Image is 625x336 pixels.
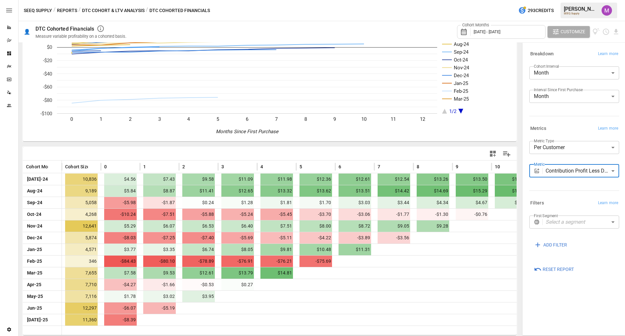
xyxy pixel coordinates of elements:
[598,51,618,57] span: Learn more
[225,162,234,171] button: Sort
[530,50,554,58] h6: Breakdown
[26,163,55,170] span: Cohort Month
[534,87,583,92] label: Interval Since First Purchase
[592,26,600,38] button: View documentation
[221,209,254,220] span: -$5.24
[543,241,567,249] span: ADD FILTER
[456,185,488,197] span: $15.29
[49,162,58,171] button: Sort
[495,163,500,170] span: 10
[104,314,137,326] span: -$8.39
[78,7,81,15] div: /
[529,66,619,79] div: Month
[65,197,98,208] span: 5,058
[461,22,491,28] label: Cohort Months
[378,163,380,170] span: 7
[529,90,619,103] div: Month
[65,244,98,255] span: 4,571
[158,116,161,122] text: 3
[35,26,94,32] div: DTC Cohorted Financials
[65,232,98,244] span: 5,874
[104,220,137,232] span: $5.29
[26,244,43,255] span: Jan-25
[24,7,52,15] button: SEEQ Supply
[381,162,390,171] button: Sort
[26,302,43,314] span: Jun-25
[598,125,618,132] span: Learn more
[65,302,98,314] span: 12,297
[561,28,585,36] span: Customize
[342,162,351,171] button: Sort
[260,220,293,232] span: $7.51
[299,197,332,208] span: $1.70
[304,116,307,122] text: 8
[182,279,215,290] span: -$0.53
[529,264,578,275] button: Reset Report
[143,244,176,255] span: $3.35
[602,5,612,16] img: Umer Muhammed
[417,209,449,220] span: -$1.30
[26,232,43,244] span: Dec-24
[598,200,618,206] span: Learn more
[143,209,176,220] span: -$7.51
[143,163,146,170] span: 1
[65,220,98,232] span: 12,641
[499,147,514,161] button: Manage Columns
[186,162,195,171] button: Sort
[529,239,572,251] button: ADD FILTER
[299,220,332,232] span: $8.00
[104,174,137,185] span: $4.56
[516,5,556,17] button: 293Credits
[104,197,137,208] span: -$5.98
[26,220,43,232] span: Nov-24
[534,138,554,144] label: Metric Type
[182,256,215,267] span: -$78.89
[26,279,42,290] span: Apr-25
[65,185,98,197] span: 9,189
[221,256,254,267] span: -$76.91
[275,116,278,122] text: 7
[24,29,30,35] div: 👤
[182,244,215,255] span: $6.74
[299,256,332,267] span: -$75.69
[65,267,98,279] span: 7,655
[216,129,279,134] text: Months Since First Purchase
[378,197,410,208] span: $3.44
[26,209,42,220] span: Oct-24
[35,34,126,39] div: Measure variable profitability on a cohorted basis.
[182,174,215,185] span: $9.58
[456,197,488,208] span: $4.67
[299,185,332,197] span: $13.62
[182,232,215,244] span: -$7.40
[43,97,52,103] text: -$80
[216,116,219,122] text: 5
[104,163,107,170] span: 0
[546,219,585,225] em: Select a segment
[391,116,396,122] text: 11
[333,116,336,122] text: 9
[420,116,425,122] text: 12
[339,197,371,208] span: $3.03
[89,162,98,171] button: Sort
[143,267,176,279] span: $9.53
[339,185,371,197] span: $13.51
[417,197,449,208] span: $4.34
[182,267,215,279] span: $12.61
[564,6,598,12] div: [PERSON_NAME]
[143,291,176,302] span: $3.02
[104,279,137,290] span: -$4.27
[182,163,185,170] span: 2
[26,256,43,267] span: Feb-25
[612,28,620,35] button: Download report
[361,116,367,122] text: 10
[534,63,559,69] label: Cohort Interval
[260,209,293,220] span: -$5.45
[454,65,469,71] text: Nov-24
[221,174,254,185] span: $11.09
[417,185,449,197] span: $14.69
[26,314,49,326] span: [DATE]-25
[26,197,43,208] span: Sep-24
[143,256,176,267] span: -$80.10
[260,197,293,208] span: $1.81
[260,256,293,267] span: -$76.21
